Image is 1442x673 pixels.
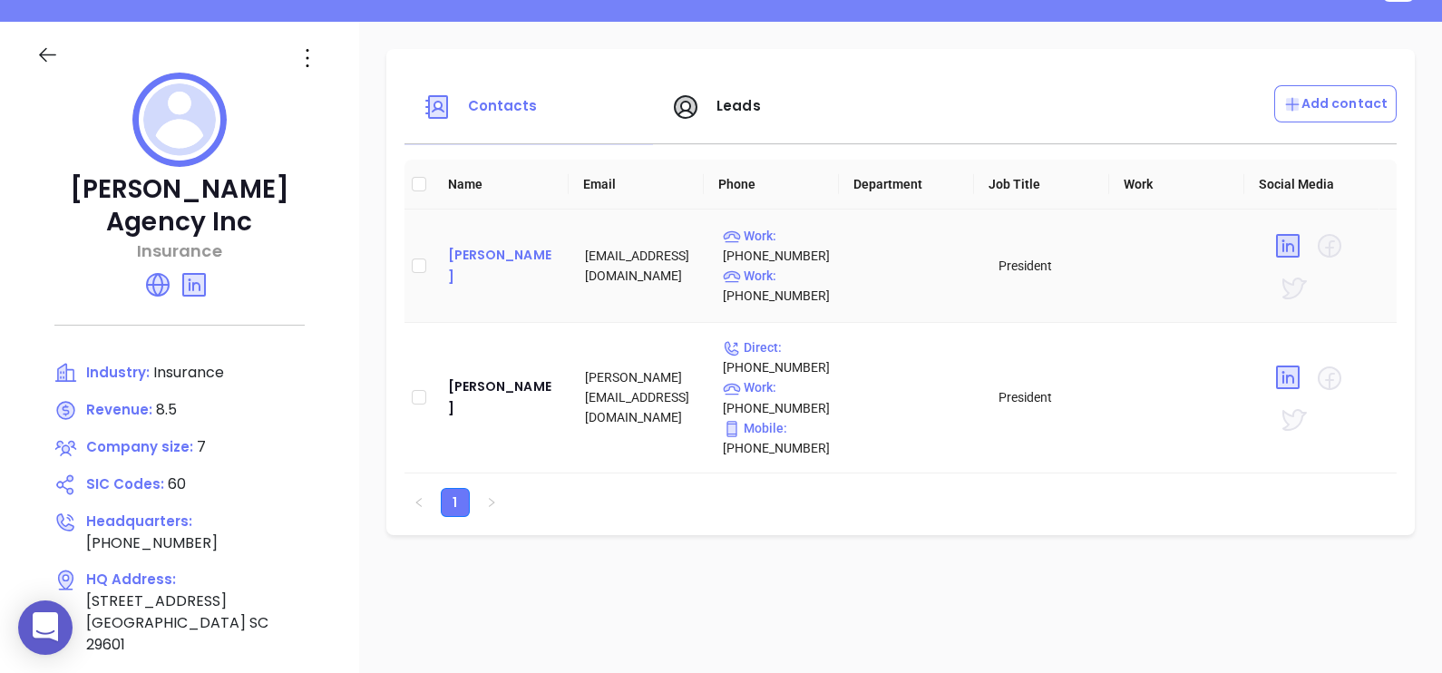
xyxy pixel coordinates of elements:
[570,210,708,323] td: [EMAIL_ADDRESS][DOMAIN_NAME]
[86,474,164,493] span: SIC Codes:
[36,239,323,263] p: Insurance
[723,418,832,458] p: [PHONE_NUMBER]
[723,226,832,266] p: [PHONE_NUMBER]
[404,488,434,517] li: Previous Page
[723,380,776,395] span: Work :
[442,489,469,516] a: 1
[86,400,152,419] span: Revenue:
[570,323,708,473] td: [PERSON_NAME][EMAIL_ADDRESS][DOMAIN_NAME]
[434,160,569,210] th: Name
[86,437,193,456] span: Company size:
[984,210,1122,323] td: President
[36,173,323,239] p: [PERSON_NAME] Agency Inc
[86,532,218,553] span: [PHONE_NUMBER]
[704,160,839,210] th: Phone
[974,160,1109,210] th: Job Title
[448,376,557,419] a: [PERSON_NAME]
[168,473,186,494] span: 60
[569,160,704,210] th: Email
[156,399,177,420] span: 8.5
[1109,160,1244,210] th: Work
[132,73,227,167] img: profile logo
[414,497,424,508] span: left
[468,96,538,115] span: Contacts
[486,497,497,508] span: right
[86,512,192,531] span: Headquarters:
[723,337,832,377] p: [PHONE_NUMBER]
[404,488,434,517] button: left
[723,229,776,243] span: Work :
[477,488,506,517] li: Next Page
[86,363,150,382] span: Industry:
[723,340,782,355] span: Direct :
[1244,160,1379,210] th: Social Media
[716,96,761,115] span: Leads
[86,590,268,655] span: [STREET_ADDRESS] [GEOGRAPHIC_DATA] SC 29601
[839,160,974,210] th: Department
[153,362,224,383] span: Insurance
[984,323,1122,473] td: President
[441,488,470,517] li: 1
[723,421,787,435] span: Mobile :
[1283,94,1388,113] p: Add contact
[448,244,557,288] a: [PERSON_NAME]
[86,570,176,589] span: HQ Address:
[723,266,832,306] p: [PHONE_NUMBER]
[723,377,832,417] p: [PHONE_NUMBER]
[477,488,506,517] button: right
[723,268,776,283] span: Work :
[197,436,206,457] span: 7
